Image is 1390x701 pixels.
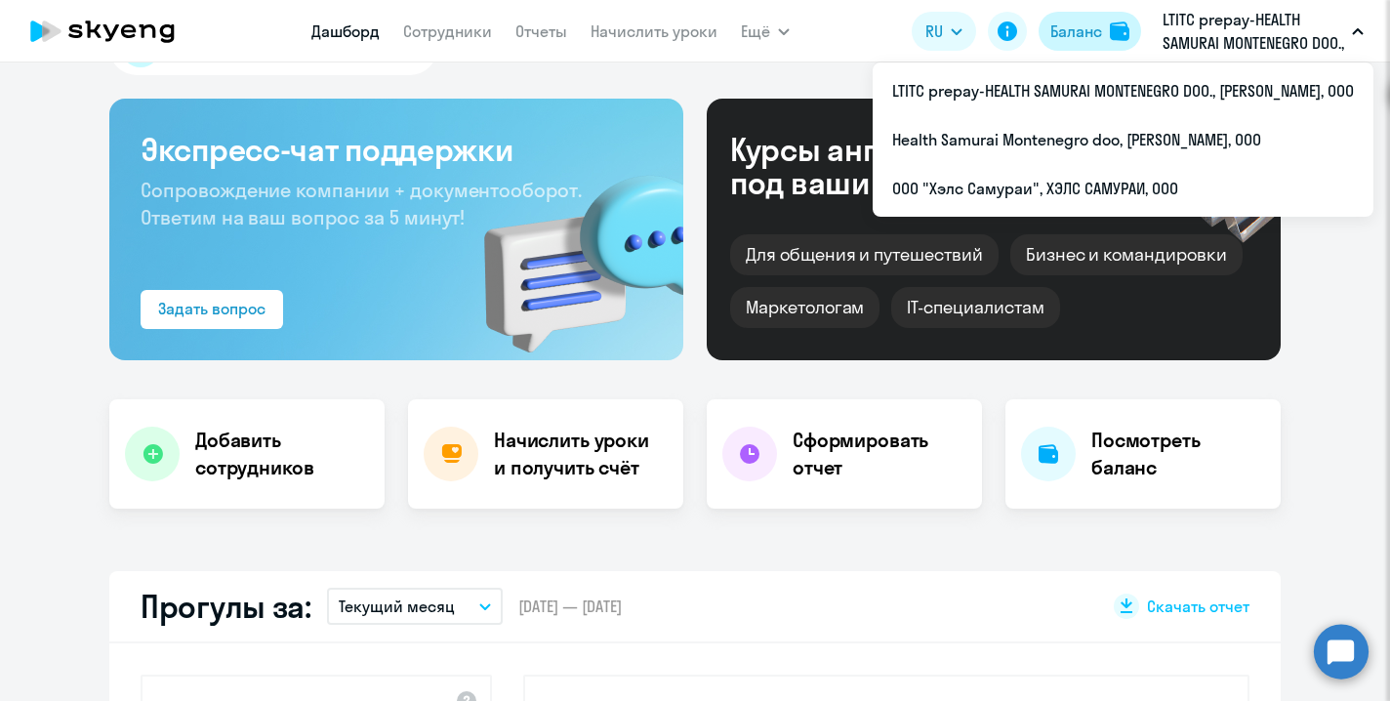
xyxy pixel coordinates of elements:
span: Сопровождение компании + документооборот. Ответим на ваш вопрос за 5 минут! [141,178,582,229]
h4: Добавить сотрудников [195,427,369,481]
button: Задать вопрос [141,290,283,329]
a: Начислить уроки [591,21,717,41]
div: Маркетологам [730,287,879,328]
button: Ещё [741,12,790,51]
a: Сотрудники [403,21,492,41]
span: [DATE] — [DATE] [518,596,622,617]
a: Дашборд [311,21,380,41]
div: Для общения и путешествий [730,234,999,275]
div: IT-специалистам [891,287,1059,328]
a: Отчеты [515,21,567,41]
p: Текущий месяц [339,595,455,618]
img: balance [1110,21,1129,41]
div: Баланс [1050,20,1102,43]
p: LTITC prepay-HEALTH SAMURAI MONTENEGRO DOO., [PERSON_NAME], ООО [1163,8,1344,55]
div: Задать вопрос [158,297,266,320]
button: LTITC prepay-HEALTH SAMURAI MONTENEGRO DOO., [PERSON_NAME], ООО [1153,8,1373,55]
h4: Начислить уроки и получить счёт [494,427,664,481]
div: Бизнес и командировки [1010,234,1243,275]
button: Текущий месяц [327,588,503,625]
h2: Прогулы за: [141,587,311,626]
div: Курсы английского под ваши цели [730,133,1064,199]
h4: Сформировать отчет [793,427,966,481]
h3: Экспресс-чат поддержки [141,130,652,169]
ul: Ещё [873,62,1373,217]
img: bg-img [456,141,683,360]
span: RU [925,20,943,43]
button: RU [912,12,976,51]
span: Ещё [741,20,770,43]
button: Балансbalance [1039,12,1141,51]
span: Скачать отчет [1147,596,1249,617]
h4: Посмотреть баланс [1091,427,1265,481]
